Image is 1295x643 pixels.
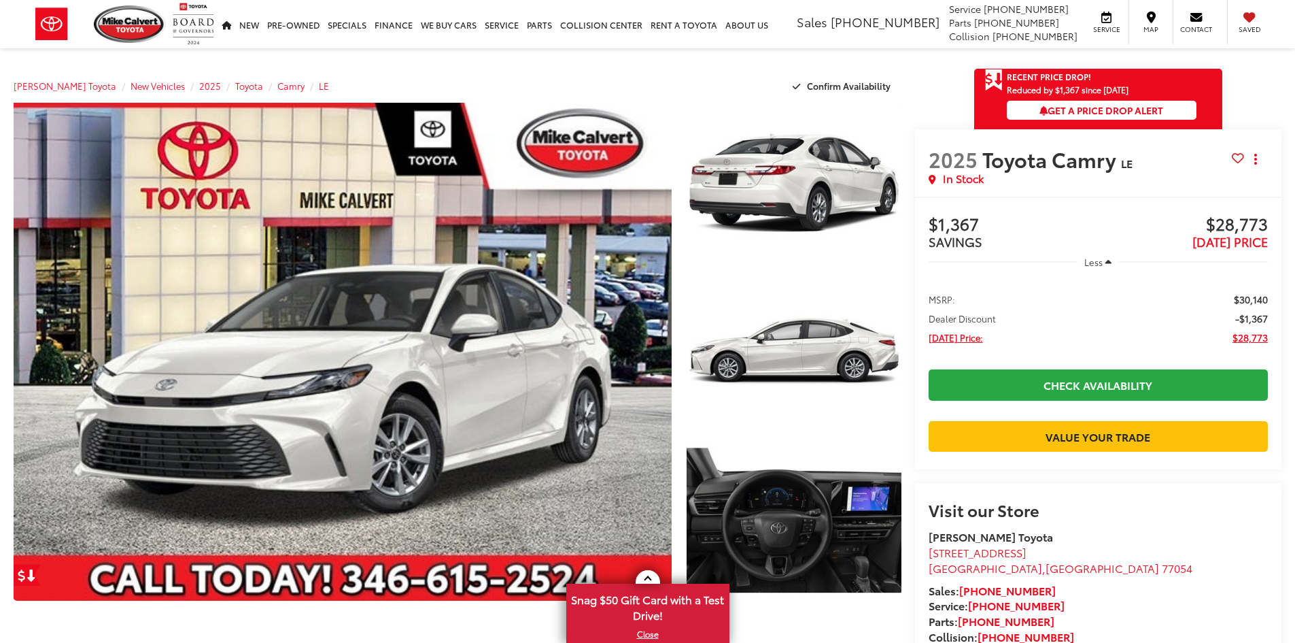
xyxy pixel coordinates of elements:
[1046,560,1159,576] span: [GEOGRAPHIC_DATA]
[929,582,1056,598] strong: Sales:
[14,564,41,586] a: Get Price Drop Alert
[785,74,901,98] button: Confirm Availability
[684,438,903,603] img: 2025 Toyota Camry LE
[235,80,263,92] a: Toyota
[319,80,329,92] a: LE
[992,29,1077,43] span: [PHONE_NUMBER]
[1234,293,1268,306] span: $30,140
[929,597,1065,613] strong: Service:
[797,13,827,31] span: Sales
[684,101,903,265] img: 2025 Toyota Camry LE
[684,269,903,434] img: 2025 Toyota Camry LE
[929,560,1192,576] span: ,
[929,529,1053,544] strong: [PERSON_NAME] Toyota
[199,80,221,92] a: 2025
[929,293,955,306] span: MSRP:
[14,80,116,92] a: [PERSON_NAME] Toyota
[929,613,1054,629] strong: Parts:
[687,271,901,433] a: Expand Photo 2
[1091,24,1122,34] span: Service
[959,582,1056,598] a: [PHONE_NUMBER]
[1007,85,1196,94] span: Reduced by $1,367 since [DATE]
[807,80,891,92] span: Confirm Availability
[974,69,1222,85] a: Get Price Drop Alert Recent Price Drop!
[1244,147,1268,171] button: Actions
[974,16,1059,29] span: [PHONE_NUMBER]
[131,80,185,92] a: New Vehicles
[929,312,996,325] span: Dealer Discount
[929,331,983,344] span: [DATE] Price:
[1192,233,1268,250] span: [DATE] PRICE
[958,613,1054,629] a: [PHONE_NUMBER]
[687,440,901,601] a: Expand Photo 3
[1077,250,1118,274] button: Less
[1235,312,1268,325] span: -$1,367
[929,215,1099,235] span: $1,367
[1232,331,1268,344] span: $28,773
[14,103,672,601] a: Expand Photo 0
[831,13,939,31] span: [PHONE_NUMBER]
[929,501,1268,518] h2: Visit our Store
[1084,256,1103,268] span: Less
[949,16,971,29] span: Parts
[929,560,1042,576] span: [GEOGRAPHIC_DATA]
[277,80,305,92] a: Camry
[1254,154,1257,165] span: dropdown dots
[943,171,984,186] span: In Stock
[949,2,981,16] span: Service
[929,544,1026,560] span: [STREET_ADDRESS]
[7,100,678,604] img: 2025 Toyota Camry LE
[929,421,1268,452] a: Value Your Trade
[1180,24,1212,34] span: Contact
[929,233,982,250] span: SAVINGS
[985,69,1003,92] span: Get Price Drop Alert
[984,2,1069,16] span: [PHONE_NUMBER]
[687,103,901,264] a: Expand Photo 1
[1136,24,1166,34] span: Map
[568,585,728,627] span: Snag $50 Gift Card with a Test Drive!
[94,5,166,43] img: Mike Calvert Toyota
[929,369,1268,400] a: Check Availability
[1162,560,1192,576] span: 77054
[929,144,978,174] span: 2025
[1039,103,1163,117] span: Get a Price Drop Alert
[982,144,1121,174] span: Toyota Camry
[1007,71,1091,82] span: Recent Price Drop!
[1234,24,1264,34] span: Saved
[968,597,1065,613] a: [PHONE_NUMBER]
[1098,215,1268,235] span: $28,773
[949,29,990,43] span: Collision
[1121,155,1133,171] span: LE
[929,544,1192,576] a: [STREET_ADDRESS] [GEOGRAPHIC_DATA],[GEOGRAPHIC_DATA] 77054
